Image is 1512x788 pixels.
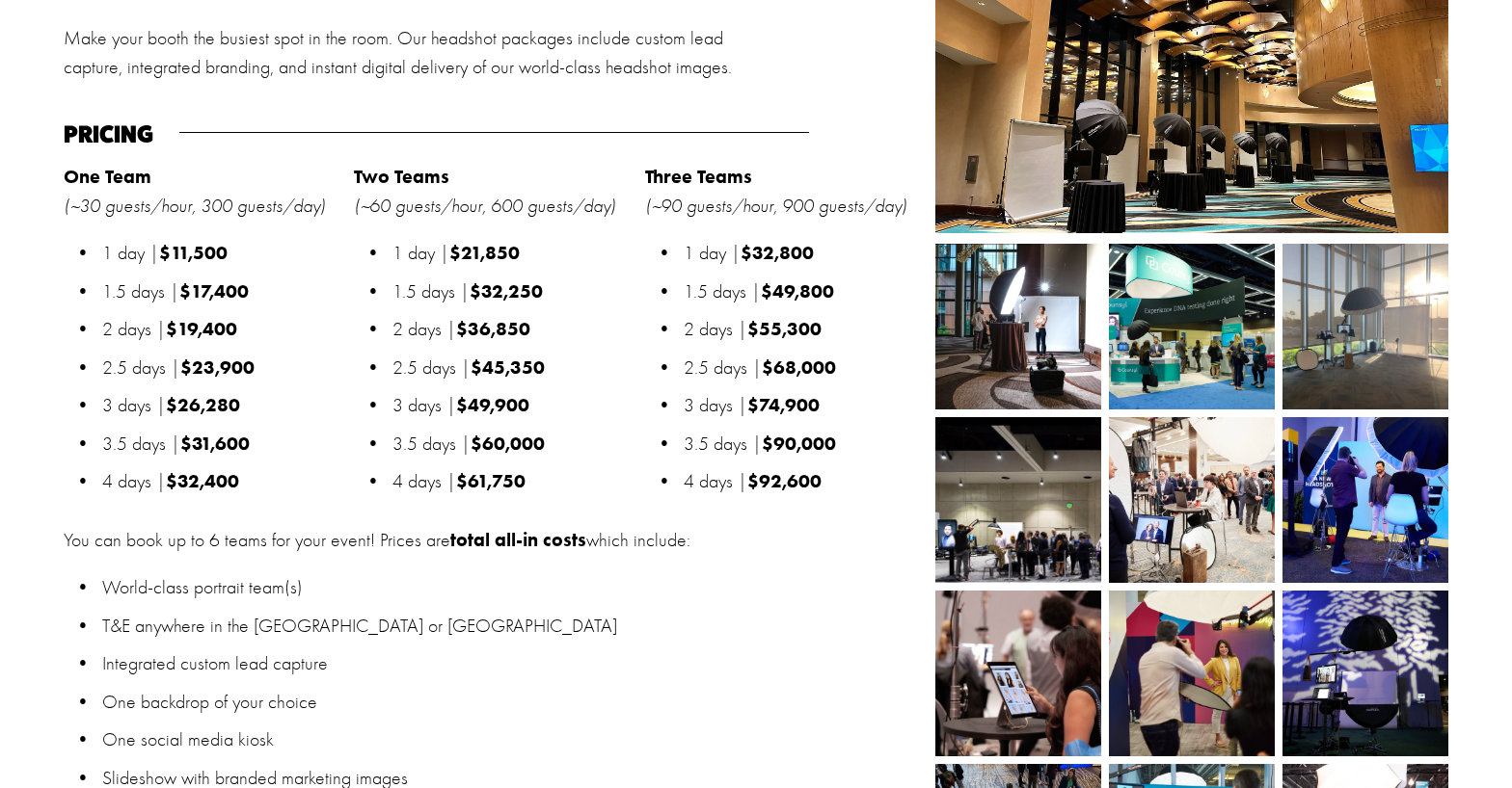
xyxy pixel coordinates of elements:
[741,241,814,264] strong: $32,800
[354,165,449,188] strong: Two Teams
[64,165,151,188] strong: One Team
[684,239,926,268] p: 1 day |
[935,244,1101,409] img: Nashville HDC-3.jpg
[762,355,836,379] strong: $68,000
[392,315,634,344] p: 2 days |
[684,354,926,382] p: 2.5 days |
[180,432,250,455] strong: $31,600
[102,430,344,459] p: 3.5 days |
[64,24,751,81] p: Make your booth the busiest spot in the room. Our headshot packages include custom lead capture, ...
[1228,244,1448,409] img: image0.jpeg
[684,315,926,344] p: 2 days |
[102,649,926,678] p: Integrated custom lead capture
[102,239,344,268] p: 1 day |
[102,315,344,344] p: 2 days |
[747,393,820,416] strong: $74,900
[456,469,526,492] strong: $61,750
[102,573,926,602] p: World-class portrait team(s)
[166,317,237,340] strong: $19,400
[392,277,634,306] p: 1.5 days |
[166,469,239,492] strong: $32,400
[64,122,170,146] h4: Pricing
[471,355,545,379] strong: $45,350
[456,393,529,416] strong: $49,900
[166,393,240,416] strong: $26,280
[684,277,926,306] p: 1.5 days |
[1047,591,1301,756] img: 22-06-23_TwoDudesBTS_295.jpg
[179,279,249,302] strong: $17,400
[449,241,520,264] strong: $21,850
[102,277,344,306] p: 1.5 days |
[471,432,545,455] strong: $60,000
[64,195,326,217] em: (~30 guests/hour, 300 guests/day)
[102,725,926,754] p: One social media kiosk
[684,467,926,496] p: 4 days |
[904,591,1134,756] img: 23-08-21_TDP_BTS_017.jpg
[684,430,926,459] p: 3.5 days |
[1282,546,1448,755] img: 271495247_508108323859408_6411661946869337369_n.jpg
[392,391,634,420] p: 3 days |
[354,195,616,217] em: (~60 guests/hour, 600 guests/day)
[456,317,530,340] strong: $36,850
[495,528,586,551] strong: all-in costs
[392,239,634,268] p: 1 day |
[761,279,834,302] strong: $49,800
[762,432,836,455] strong: $90,000
[102,612,926,641] p: T&E anywhere in the [GEOGRAPHIC_DATA] or [GEOGRAPHIC_DATA]
[159,241,228,264] strong: $11,500
[450,528,490,551] strong: total
[645,165,752,188] strong: Three Teams
[180,355,255,379] strong: $23,900
[645,195,907,217] em: (~90 guests/hour, 900 guests/day)
[1208,417,1457,583] img: 23-05-18_TDP_BTS_0017.jpg
[747,469,822,492] strong: $92,600
[470,279,543,302] strong: $32,250
[102,467,344,496] p: 4 days |
[684,391,926,420] p: 3 days |
[747,317,822,340] strong: $55,300
[102,354,344,382] p: 2.5 days |
[102,391,344,420] p: 3 days |
[392,354,634,382] p: 2.5 days |
[1066,244,1314,409] img: _FP_2412.jpg
[1067,417,1316,583] img: 22-11-16_TDP_BTS_021.jpg
[102,688,926,717] p: One backdrop of your choice
[392,467,634,496] p: 4 days |
[935,417,1170,583] img: BIO_Backpack.jpg
[392,430,634,459] p: 3.5 days |
[64,526,926,555] p: You can book up to 6 teams for your event! Prices are which include:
